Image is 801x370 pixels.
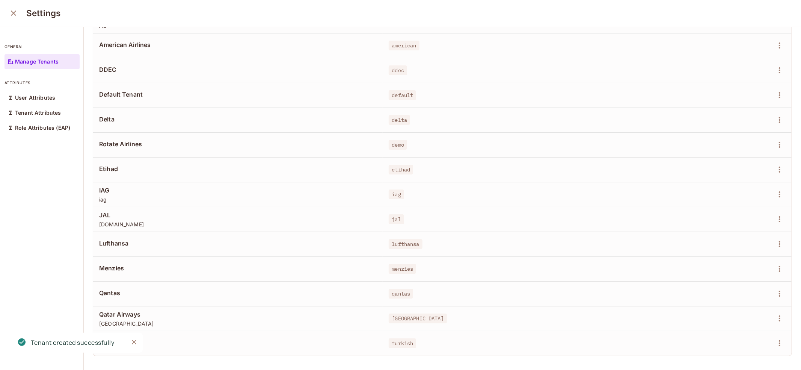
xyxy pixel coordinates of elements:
[389,165,413,174] span: etihad
[26,8,60,18] h3: Settings
[389,289,413,299] span: qantas
[128,337,140,348] button: Close
[389,190,404,199] span: iag
[99,320,377,327] span: [GEOGRAPHIC_DATA]
[5,80,80,86] p: attributes
[389,264,416,274] span: menzies
[99,264,377,272] span: Menzies
[99,90,377,99] span: Default Tenant
[389,115,410,125] span: delta
[389,239,422,249] span: lufthansa
[99,221,377,228] span: [DOMAIN_NAME]
[99,140,377,148] span: Rotate Airlines
[389,314,447,323] span: [GEOGRAPHIC_DATA]
[99,239,377,247] span: Lufthansa
[99,345,377,352] span: turkish
[5,44,80,50] p: general
[15,110,61,116] p: Tenant Attributes
[99,335,377,343] span: turkish
[389,65,407,75] span: ddec
[99,310,377,318] span: Qatar Airways
[99,115,377,123] span: Delta
[389,41,419,50] span: american
[389,90,416,100] span: default
[31,338,115,347] div: Tenant created successfully
[99,186,377,194] span: IAG
[389,338,416,348] span: turkish
[99,211,377,219] span: JAL
[99,41,377,49] span: American Airlines
[99,165,377,173] span: Etihad
[389,214,404,224] span: jal
[99,65,377,74] span: DDEC
[15,59,59,65] p: Manage Tenants
[389,140,407,150] span: demo
[15,125,70,131] p: Role Attributes (EAP)
[15,95,55,101] p: User Attributes
[99,196,377,203] span: iag
[99,289,377,297] span: Qantas
[6,6,21,21] button: close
